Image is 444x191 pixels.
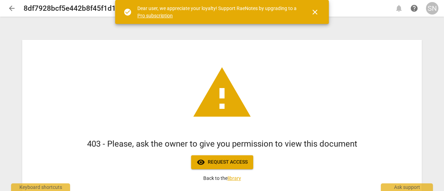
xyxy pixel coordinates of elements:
span: Request access [197,158,248,166]
button: SN [426,2,438,15]
span: visibility [197,158,205,166]
span: check_circle [123,8,132,16]
span: close [311,8,319,16]
div: Dear user, we appreciate your loyalty! Support RaeNotes by upgrading to a [137,5,298,19]
button: Request access [191,155,253,169]
a: library [228,175,241,181]
span: arrow_back [8,4,16,12]
h2: 8df7928bcf5e442b8f45f1d196e7ae42 [24,4,148,13]
a: Pro subscription [137,13,173,18]
p: Back to the [203,175,241,182]
div: Ask support [381,183,433,191]
span: warning [191,62,253,124]
div: Keyboard shortcuts [11,183,70,191]
button: Close [307,4,323,20]
span: help [410,4,418,12]
a: Help [408,2,420,15]
h1: 403 - Please, ask the owner to give you permission to view this document [87,138,357,150]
